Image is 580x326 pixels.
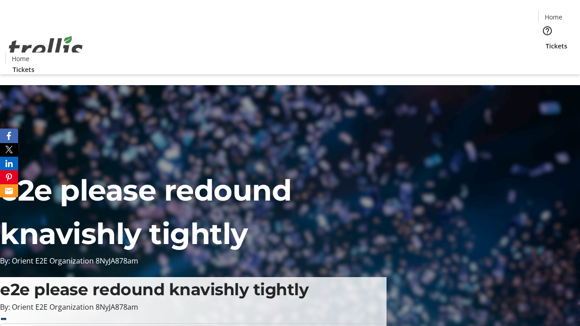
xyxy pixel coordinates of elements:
a: Tickets [538,41,575,51]
span: Tickets [546,41,567,51]
a: Home [6,54,35,63]
span: Home [545,12,562,22]
button: Help [538,22,556,40]
span: Home [12,54,29,63]
a: Tickets [5,65,42,74]
span: Tickets [13,65,34,74]
img: Orient E2E Organization 8NyJA878am's Logo [5,26,86,71]
a: Home [539,12,568,22]
button: Cart [538,51,556,69]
